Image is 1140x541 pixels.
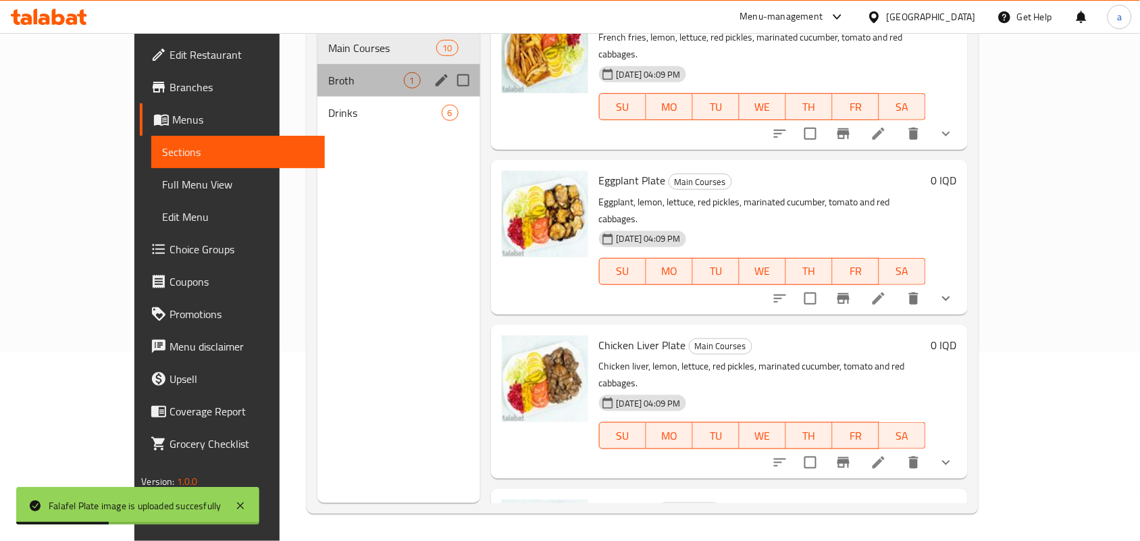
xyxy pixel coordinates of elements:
span: FR [838,97,874,117]
a: Upsell [140,363,325,395]
span: TU [698,97,734,117]
button: SA [879,93,926,120]
span: [DATE] 04:09 PM [611,397,686,410]
a: Edit menu item [871,455,887,471]
div: Main Courses [689,338,752,355]
h6: 0 IQD [931,500,957,519]
span: Main Courses [328,40,436,56]
img: French Fries Plate [502,7,588,93]
span: Falafel Plate [599,499,655,519]
span: 1 [405,74,420,87]
span: Eggplant Plate [599,170,666,190]
span: Version: [141,473,174,490]
span: FR [838,261,874,281]
h6: 0 IQD [931,336,957,355]
span: TU [698,261,734,281]
span: WE [745,97,781,117]
button: MO [646,93,693,120]
h6: 0 IQD [931,171,957,190]
button: TU [693,258,740,285]
a: Branches [140,71,325,103]
button: delete [898,118,930,150]
button: SA [879,422,926,449]
button: SU [599,93,646,120]
span: Main Courses [690,338,752,354]
p: Chicken liver, lemon, lettuce, red pickles, marinated cucumber, tomato and red cabbages. [599,358,926,392]
span: TU [698,426,734,446]
a: Full Menu View [151,168,325,201]
span: Main Courses [669,174,731,190]
span: Select to update [796,448,825,477]
div: Main Courses [669,174,732,190]
span: Promotions [170,306,314,322]
span: WE [745,261,781,281]
button: MO [646,422,693,449]
nav: Menu sections [317,26,480,134]
span: Edit Menu [162,209,314,225]
span: MO [652,97,688,117]
span: Main Courses [658,503,721,519]
img: Eggplant Plate [502,171,588,257]
a: Edit menu item [871,126,887,142]
a: Edit menu item [871,290,887,307]
a: Menu disclaimer [140,330,325,363]
a: Menus [140,103,325,136]
a: Sections [151,136,325,168]
a: Edit Restaurant [140,38,325,71]
span: TH [792,426,827,446]
span: Edit Restaurant [170,47,314,63]
div: items [436,40,458,56]
div: Main Courses10 [317,32,480,64]
span: 6 [442,107,458,120]
a: Grocery Checklist [140,428,325,460]
p: Eggplant, lemon, lettuce, red pickles, marinated cucumber, tomato and red cabbages. [599,194,926,228]
div: Broth1edit [317,64,480,97]
button: WE [740,422,786,449]
span: Full Menu View [162,176,314,192]
span: [DATE] 04:09 PM [611,68,686,81]
button: WE [740,258,786,285]
span: Menu disclaimer [170,338,314,355]
button: edit [432,70,452,91]
a: Choice Groups [140,233,325,265]
span: WE [745,426,781,446]
span: Broth [328,72,404,88]
button: FR [833,93,879,120]
span: SU [605,261,641,281]
a: Coverage Report [140,395,325,428]
button: TH [786,258,833,285]
span: Choice Groups [170,241,314,257]
button: sort-choices [764,282,796,315]
button: FR [833,258,879,285]
button: show more [930,446,962,479]
div: [GEOGRAPHIC_DATA] [887,9,976,24]
a: Coupons [140,265,325,298]
span: Grocery Checklist [170,436,314,452]
span: Drinks [328,105,442,121]
button: TH [786,93,833,120]
div: Drinks6 [317,97,480,129]
button: Branch-specific-item [827,282,860,315]
button: show more [930,118,962,150]
span: Sections [162,144,314,160]
button: show more [930,282,962,315]
div: items [404,72,421,88]
span: TH [792,97,827,117]
span: Coverage Report [170,403,314,419]
button: Branch-specific-item [827,118,860,150]
button: FR [833,422,879,449]
span: FR [838,426,874,446]
svg: Show Choices [938,126,954,142]
button: delete [898,446,930,479]
button: SU [599,258,646,285]
button: Branch-specific-item [827,446,860,479]
button: TU [693,93,740,120]
span: SA [885,97,921,117]
span: SA [885,261,921,281]
a: Edit Menu [151,201,325,233]
div: Main Courses [658,503,721,519]
span: MO [652,261,688,281]
button: WE [740,93,786,120]
div: Falafel Plate image is uploaded succesfully [49,498,222,513]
